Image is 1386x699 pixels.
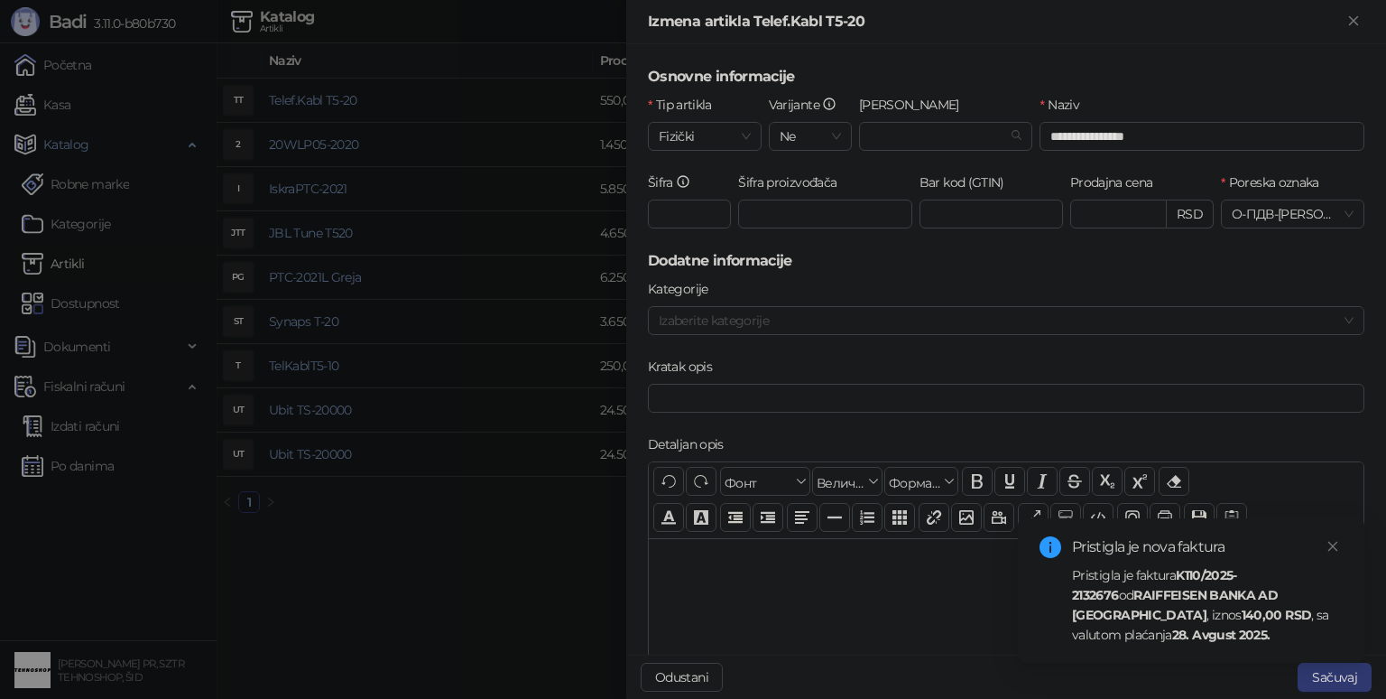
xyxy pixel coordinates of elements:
button: Фонт [720,467,810,496]
label: Detaljan opis [648,434,735,454]
button: Приказ преко целог екрана [1018,503,1049,532]
input: Kratak opis [648,384,1364,413]
input: Bar kod (GTIN) [919,200,1063,228]
button: Прецртано [1059,467,1090,496]
button: Подвучено [994,467,1025,496]
button: Експонент [1124,467,1155,496]
button: Подебљано [962,467,993,496]
span: Ne [780,123,841,150]
button: Видео [984,503,1014,532]
button: Поравнање [787,503,818,532]
button: Сачувај [1184,503,1215,532]
button: Понови [686,467,716,496]
button: Величина [812,467,882,496]
label: Naziv [1039,95,1090,115]
h5: Dodatne informacije [648,250,1364,272]
h5: Osnovne informacije [648,66,1364,88]
span: close [1326,540,1339,553]
button: Извлачење [720,503,751,532]
div: Pristigla je nova faktura [1072,536,1343,558]
button: Уклони формат [1159,467,1189,496]
label: Prodajna cena [1070,172,1164,192]
button: Листа [852,503,882,532]
button: Odustani [641,663,723,692]
label: Šifra [648,172,702,192]
label: Robna marka [859,95,970,115]
div: Izmena artikla Telef.Kabl T5-20 [648,11,1343,33]
button: Искошено [1027,467,1058,496]
button: Поврати [653,467,684,496]
label: Poreska oznaka [1221,172,1330,192]
div: RSD [1167,200,1214,228]
label: Kratak opis [648,357,723,377]
span: info-circle [1039,536,1061,558]
label: Šifra proizvođača [738,172,848,192]
a: Close [1323,536,1343,556]
button: Веза [919,503,949,532]
button: Боја текста [653,503,684,532]
button: Формати [884,467,958,496]
button: Шаблон [1216,503,1247,532]
button: Хоризонтална линија [819,503,850,532]
button: Прикажи блокове [1050,503,1081,532]
label: Kategorije [648,279,719,299]
button: Увлачење [753,503,783,532]
span: Fizički [659,123,751,150]
button: Приказ кода [1083,503,1113,532]
input: Naziv [1039,122,1364,151]
button: Табела [884,503,915,532]
strong: 28. Avgust 2025. [1172,627,1270,643]
span: О-ПДВ - [PERSON_NAME] ( 20,00 %) [1232,200,1354,228]
div: Pristigla je faktura od , iznos , sa valutom plaćanja [1072,565,1343,645]
label: Varijante [769,95,848,115]
label: Bar kod (GTIN) [919,172,1015,192]
strong: 140,00 RSD [1242,607,1312,623]
strong: RAIFFEISEN BANKA AD [GEOGRAPHIC_DATA] [1072,587,1278,623]
button: Индексирано [1092,467,1123,496]
label: Tip artikla [648,95,723,115]
button: Zatvori [1343,11,1364,33]
strong: K110/2025-2132676 [1072,567,1237,603]
input: Šifra proizvođača [738,200,912,228]
button: Штампај [1150,503,1180,532]
input: Robna marka [870,123,1006,150]
button: Боја позадине [686,503,716,532]
button: Sačuvaj [1298,663,1372,692]
button: Слика [951,503,982,532]
button: Преглед [1117,503,1148,532]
